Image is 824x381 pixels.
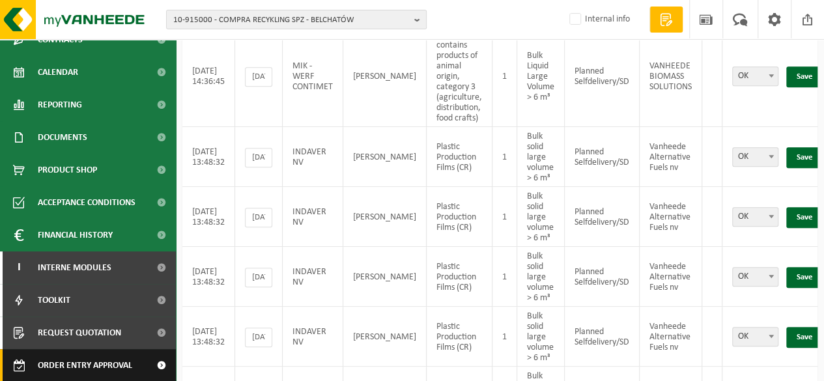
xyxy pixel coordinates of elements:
[343,187,427,247] td: [PERSON_NAME]
[343,247,427,307] td: [PERSON_NAME]
[565,307,640,367] td: Planned Selfdelivery/SD
[343,25,427,127] td: [PERSON_NAME]
[38,284,70,317] span: Toolkit
[173,10,409,30] span: 10-915000 - COMPRA RECYKLING SPZ - BELCHATÓW
[283,187,343,247] td: INDAVER NV
[38,121,87,154] span: Documents
[38,23,83,56] span: Contracts
[182,187,235,247] td: [DATE] 13:48:32
[166,10,427,29] button: 10-915000 - COMPRA RECYKLING SPZ - BELCHATÓW
[182,307,235,367] td: [DATE] 13:48:32
[283,127,343,187] td: INDAVER NV
[182,25,235,127] td: [DATE] 14:36:45
[786,327,822,348] a: Save
[517,307,565,367] td: Bulk solid large volume > 6 m³
[786,66,822,87] a: Save
[492,127,517,187] td: 1
[786,147,822,168] a: Save
[733,328,778,346] span: OK
[640,247,702,307] td: Vanheede Alternative Fuels nv
[640,25,702,127] td: VANHEEDE BIOMASS SOLUTIONS
[732,147,778,167] span: OK
[427,187,492,247] td: Plastic Production Films (CR)
[565,127,640,187] td: Planned Selfdelivery/SD
[565,247,640,307] td: Planned Selfdelivery/SD
[733,148,778,166] span: OK
[640,187,702,247] td: Vanheede Alternative Fuels nv
[492,187,517,247] td: 1
[283,25,343,127] td: MIK - WERF CONTIMET
[38,317,121,349] span: Request quotation
[565,187,640,247] td: Planned Selfdelivery/SD
[283,247,343,307] td: INDAVER NV
[38,186,135,219] span: Acceptance conditions
[786,267,822,288] a: Save
[38,89,82,121] span: Reporting
[38,251,111,284] span: Interne modules
[427,127,492,187] td: Plastic Production Films (CR)
[38,154,97,186] span: Product Shop
[517,247,565,307] td: Bulk solid large volume > 6 m³
[517,187,565,247] td: Bulk solid large volume > 6 m³
[343,307,427,367] td: [PERSON_NAME]
[565,25,640,127] td: Planned Selfdelivery/SD
[427,247,492,307] td: Plastic Production Films (CR)
[732,267,778,287] span: OK
[733,268,778,286] span: OK
[182,127,235,187] td: [DATE] 13:48:32
[732,66,778,86] span: OK
[427,307,492,367] td: Plastic Production Films (CR)
[492,25,517,127] td: 1
[733,208,778,226] span: OK
[517,127,565,187] td: Bulk solid large volume > 6 m³
[13,251,25,284] span: I
[427,25,492,127] td: fat sludge, contains products of animal origin, category 3 (agriculture, distribution, food crafts)
[732,207,778,227] span: OK
[343,127,427,187] td: [PERSON_NAME]
[733,67,778,85] span: OK
[786,207,822,228] a: Save
[492,247,517,307] td: 1
[732,327,778,346] span: OK
[517,25,565,127] td: Bulk Liquid Large Volume > 6 m³
[38,56,78,89] span: Calendar
[492,307,517,367] td: 1
[640,307,702,367] td: Vanheede Alternative Fuels nv
[567,10,630,29] label: Internal info
[283,307,343,367] td: INDAVER NV
[640,127,702,187] td: Vanheede Alternative Fuels nv
[182,247,235,307] td: [DATE] 13:48:32
[38,219,113,251] span: Financial History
